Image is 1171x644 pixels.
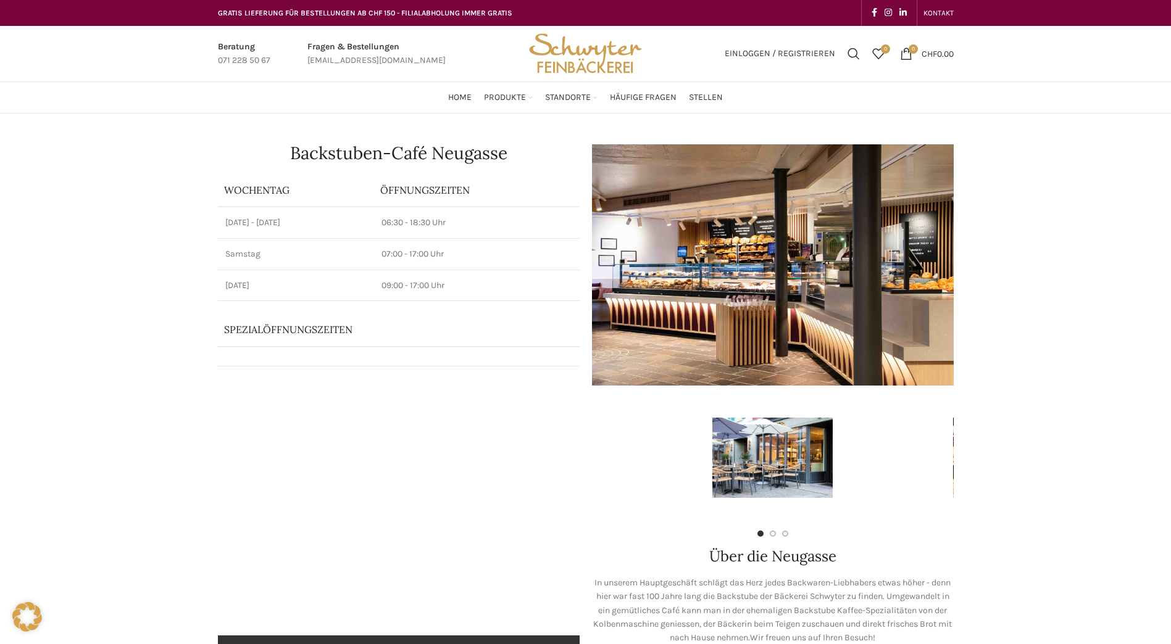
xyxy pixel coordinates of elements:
[833,398,953,518] div: 3 / 7
[881,4,896,22] a: Instagram social link
[922,48,954,59] bdi: 0.00
[881,44,890,54] span: 0
[894,41,960,66] a: 0 CHF0.00
[782,530,788,537] li: Go to slide 3
[448,85,472,110] a: Home
[923,1,954,25] a: KONTAKT
[610,92,677,104] span: Häufige Fragen
[866,41,891,66] div: Meine Wunschliste
[225,217,367,229] p: [DATE] - [DATE]
[922,48,937,59] span: CHF
[224,183,369,197] p: Wochentag
[525,26,646,81] img: Bäckerei Schwyter
[757,530,764,537] li: Go to slide 1
[896,4,911,22] a: Linkedin social link
[224,323,539,336] p: Spezialöffnungszeiten
[545,85,598,110] a: Standorte
[484,85,533,110] a: Produkte
[953,418,1073,498] img: schwyter-10
[770,530,776,537] li: Go to slide 2
[381,248,572,260] p: 07:00 - 17:00 Uhr
[218,40,270,68] a: Infobox link
[525,47,646,58] a: Site logo
[833,418,953,498] img: schwyter-12
[610,85,677,110] a: Häufige Fragen
[592,398,712,518] div: 1 / 7
[218,144,580,162] h1: Backstuben-Café Neugasse
[866,41,891,66] a: 0
[381,279,572,292] p: 09:00 - 17:00 Uhr
[592,418,712,498] img: schwyter-17
[868,4,881,22] a: Facebook social link
[909,44,918,54] span: 0
[592,549,954,564] h2: Über die Neugasse
[917,1,960,25] div: Secondary navigation
[689,85,723,110] a: Stellen
[225,279,367,292] p: [DATE]
[750,632,875,643] span: Wir freuen uns auf Ihren Besuch!
[307,40,446,68] a: Infobox link
[953,398,1073,518] div: 4 / 7
[381,217,572,229] p: 06:30 - 18:30 Uhr
[719,41,841,66] a: Einloggen / Registrieren
[923,9,954,17] span: KONTAKT
[725,49,835,58] span: Einloggen / Registrieren
[218,9,512,17] span: GRATIS LIEFERUNG FÜR BESTELLUNGEN AB CHF 150 - FILIALABHOLUNG IMMER GRATIS
[484,92,526,104] span: Produkte
[448,92,472,104] span: Home
[712,398,833,518] div: 2 / 7
[841,41,866,66] a: Suchen
[225,248,367,260] p: Samstag
[212,85,960,110] div: Main navigation
[712,418,833,498] img: schwyter-61
[545,92,591,104] span: Standorte
[689,92,723,104] span: Stellen
[380,183,573,197] p: ÖFFNUNGSZEITEN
